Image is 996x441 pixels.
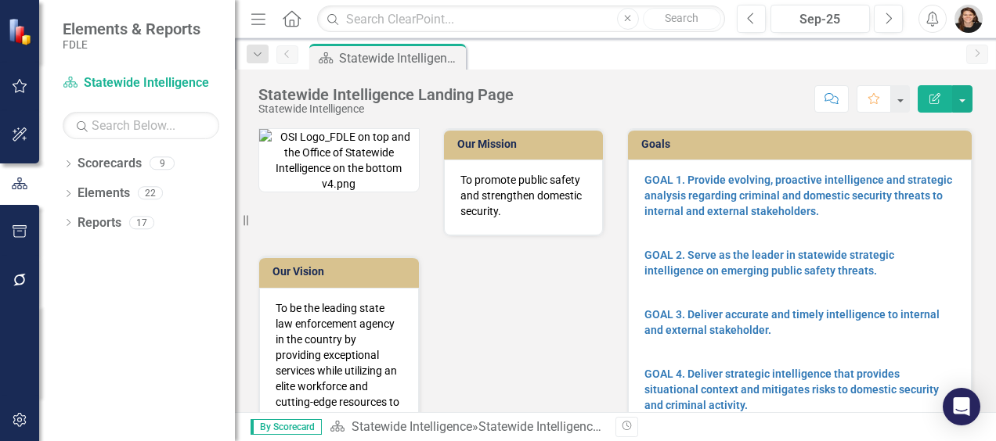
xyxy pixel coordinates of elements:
[643,8,721,30] button: Search
[251,419,322,435] span: By Scorecard
[478,419,679,434] div: Statewide Intelligence Landing Page
[943,388,980,425] div: Open Intercom Messenger
[352,419,472,434] a: Statewide Intelligence
[644,174,952,217] a: GOAL 1. Provide evolving, proactive intelligence and strategic analysis regarding criminal and do...
[644,249,894,277] a: GOAL 2. Serve as the leader in statewide strategic intelligence on emerging public safety threats.
[258,103,514,115] div: Statewide Intelligence
[8,17,35,45] img: ClearPoint Strategy
[78,214,121,232] a: Reports
[776,10,864,29] div: Sep-25
[78,185,130,203] a: Elements
[644,308,940,336] a: GOAL 3. Deliver accurate and timely intelligence to internal and external stakeholder.
[644,367,939,411] a: GOAL 4. Deliver strategic intelligence that provides situational context and mitigates risks to d...
[78,155,142,173] a: Scorecards
[138,187,163,200] div: 22
[665,12,698,24] span: Search
[63,38,200,51] small: FDLE
[770,5,870,33] button: Sep-25
[317,5,725,33] input: Search ClearPoint...
[258,86,514,103] div: Statewide Intelligence Landing Page
[63,20,200,38] span: Elements & Reports
[129,216,154,229] div: 17
[63,74,219,92] a: Statewide Intelligence
[641,138,964,150] h3: Goals
[457,138,596,150] h3: Our Mission
[339,48,462,68] div: Statewide Intelligence Landing Page
[259,129,419,192] img: OSI Logo_FDLE on top and the Office of Statewide Intelligence on the bottom v4.png
[460,172,587,219] p: To promote public safety and strengthen domestic security.
[150,157,175,170] div: 9
[272,266,411,278] h3: Our Vision
[63,112,219,139] input: Search Below...
[955,5,983,33] img: Linda Infinger
[330,418,604,436] div: »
